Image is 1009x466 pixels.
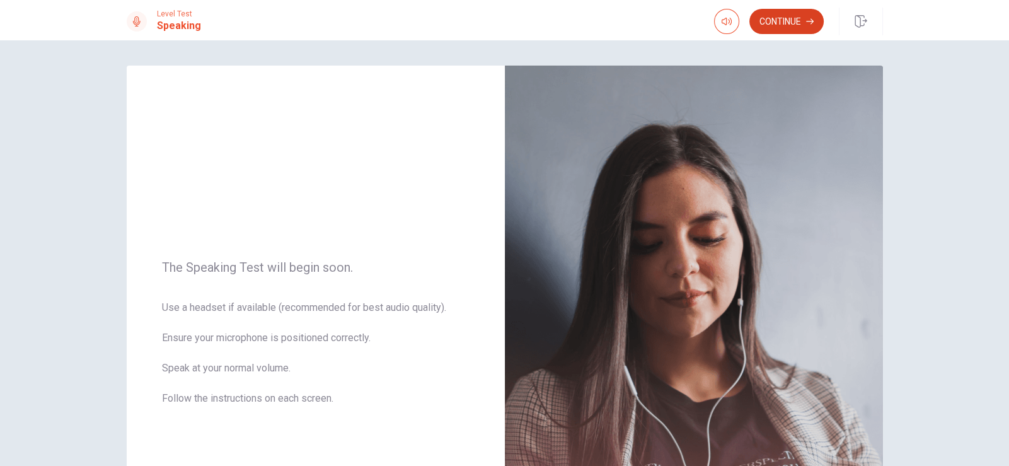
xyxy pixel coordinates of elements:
span: Use a headset if available (recommended for best audio quality). Ensure your microphone is positi... [162,300,470,421]
h1: Speaking [157,18,201,33]
span: Level Test [157,9,201,18]
span: The Speaking Test will begin soon. [162,260,470,275]
button: Continue [749,9,824,34]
